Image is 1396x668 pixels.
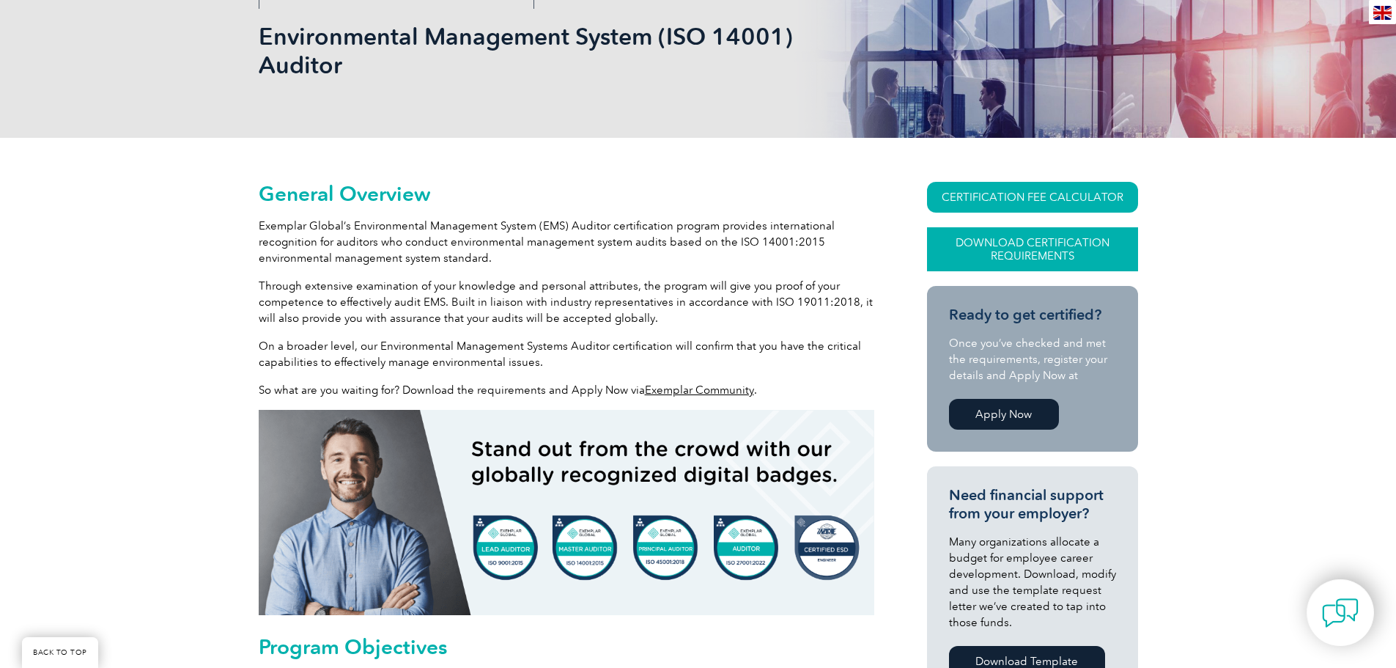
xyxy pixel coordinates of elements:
[949,486,1116,523] h3: Need financial support from your employer?
[949,306,1116,324] h3: Ready to get certified?
[949,335,1116,383] p: Once you’ve checked and met the requirements, register your details and Apply Now at
[1373,6,1392,20] img: en
[259,635,874,658] h2: Program Objectives
[259,278,874,326] p: Through extensive examination of your knowledge and personal attributes, the program will give yo...
[259,410,874,615] img: badges
[1322,595,1359,631] img: contact-chat.png
[259,382,874,398] p: So what are you waiting for? Download the requirements and Apply Now via .
[927,227,1138,271] a: Download Certification Requirements
[949,399,1059,430] a: Apply Now
[22,637,98,668] a: BACK TO TOP
[645,383,754,397] a: Exemplar Community
[927,182,1138,213] a: CERTIFICATION FEE CALCULATOR
[259,218,874,266] p: Exemplar Global’s Environmental Management System (EMS) Auditor certification program provides in...
[259,338,874,370] p: On a broader level, our Environmental Management Systems Auditor certification will confirm that ...
[949,534,1116,631] p: Many organizations allocate a budget for employee career development. Download, modify and use th...
[259,22,821,79] h1: Environmental Management System (ISO 14001) Auditor
[259,182,874,205] h2: General Overview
